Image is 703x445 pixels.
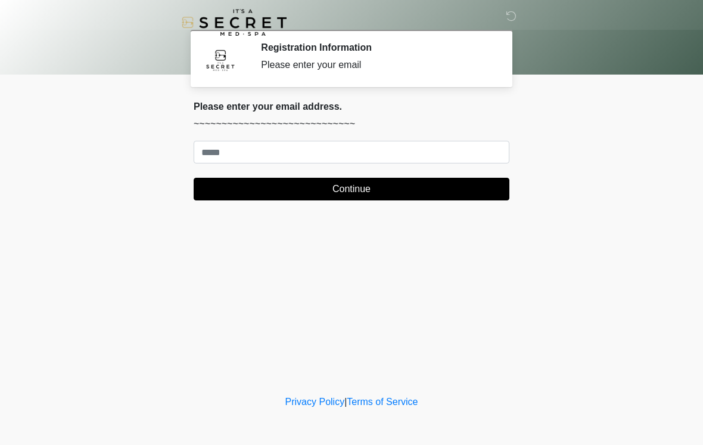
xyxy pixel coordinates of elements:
h2: Please enter your email address. [194,101,509,112]
img: Agent Avatar [203,42,238,78]
img: It's A Secret Med Spa Logo [182,9,287,36]
a: Terms of Service [347,397,418,407]
a: Privacy Policy [285,397,345,407]
h2: Registration Information [261,42,492,53]
p: ~~~~~~~~~~~~~~~~~~~~~~~~~~~~~ [194,117,509,131]
a: | [344,397,347,407]
button: Continue [194,178,509,200]
div: Please enter your email [261,58,492,72]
